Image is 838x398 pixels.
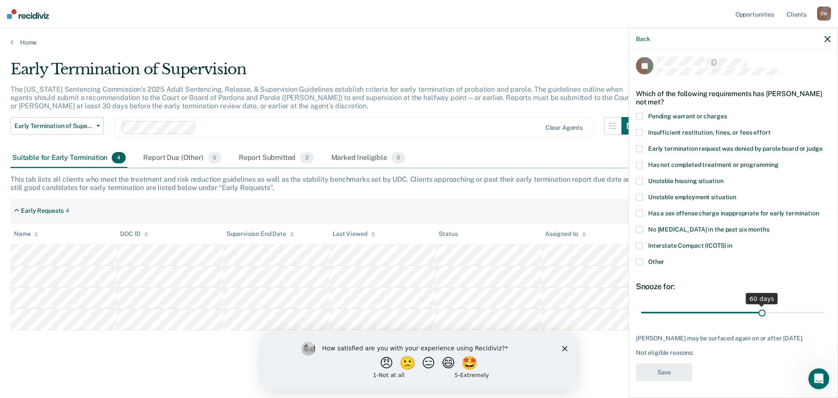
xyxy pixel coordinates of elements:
[10,85,632,110] p: The [US_STATE] Sentencing Commission’s 2025 Adult Sentencing, Release, & Supervision Guidelines e...
[7,9,49,19] img: Recidiviz
[333,230,375,238] div: Last Viewed
[10,38,828,46] a: Home
[14,230,38,238] div: Name
[648,161,779,168] span: Has not completed treatment or programming
[227,230,294,238] div: Supervision End Date
[65,207,69,215] div: 4
[636,363,692,381] button: Save
[10,60,639,85] div: Early Termination of Supervision
[648,225,769,232] span: No [MEDICAL_DATA] in the past six months
[648,193,736,200] span: Unstable employment situation
[648,258,664,265] span: Other
[141,149,223,168] div: Report Due (Other)
[746,293,778,304] div: 60 days
[636,35,650,42] button: Back
[10,149,127,168] div: Suitable for Early Termination
[648,112,727,119] span: Pending warrant or charges
[263,333,575,389] iframe: Survey by Kim from Recidiviz
[14,122,93,130] span: Early Termination of Supervision
[808,368,829,389] iframe: Intercom live chat
[545,230,586,238] div: Assigned to
[300,152,313,163] span: 2
[120,230,148,238] div: DOC ID
[112,152,126,163] span: 4
[636,349,831,356] div: Not eligible reasons:
[237,149,316,168] div: Report Submitted
[648,242,732,249] span: Interstate Compact (ICOTS) in
[392,152,405,163] span: 0
[21,207,64,215] div: Early Requests
[439,230,457,238] div: Status
[636,281,831,291] div: Snooze for:
[330,149,407,168] div: Marked Ineligible
[648,209,819,216] span: Has a sex offense charge inappropriate for early termination
[648,128,770,135] span: Insufficient restitution, fines, or fees effort
[636,334,831,342] div: [PERSON_NAME] may be surfaced again on or after [DATE].
[208,152,221,163] span: 0
[648,177,723,184] span: Unstable housing situation
[636,82,831,113] div: Which of the following requirements has [PERSON_NAME] not met?
[10,175,828,192] div: This tab lists all clients who meet the treatment and risk reduction guidelines as well as the st...
[546,124,583,132] div: Clear agents
[648,145,822,152] span: Early termination request was denied by parole board or judge
[817,7,831,21] div: E W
